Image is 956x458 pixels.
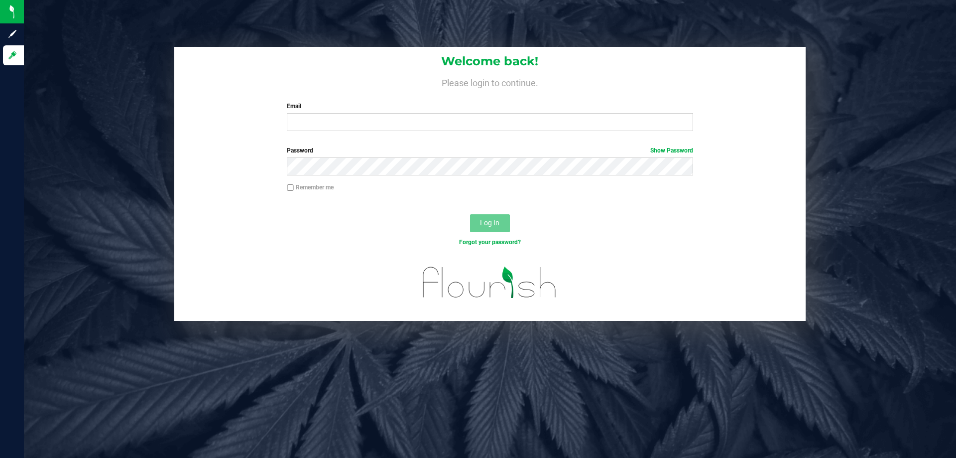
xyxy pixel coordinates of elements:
[7,50,17,60] inline-svg: Log in
[470,214,510,232] button: Log In
[480,219,499,227] span: Log In
[287,102,693,111] label: Email
[287,147,313,154] span: Password
[650,147,693,154] a: Show Password
[174,55,806,68] h1: Welcome back!
[7,29,17,39] inline-svg: Sign up
[411,257,569,308] img: flourish_logo.svg
[287,183,334,192] label: Remember me
[287,184,294,191] input: Remember me
[459,239,521,246] a: Forgot your password?
[174,76,806,88] h4: Please login to continue.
